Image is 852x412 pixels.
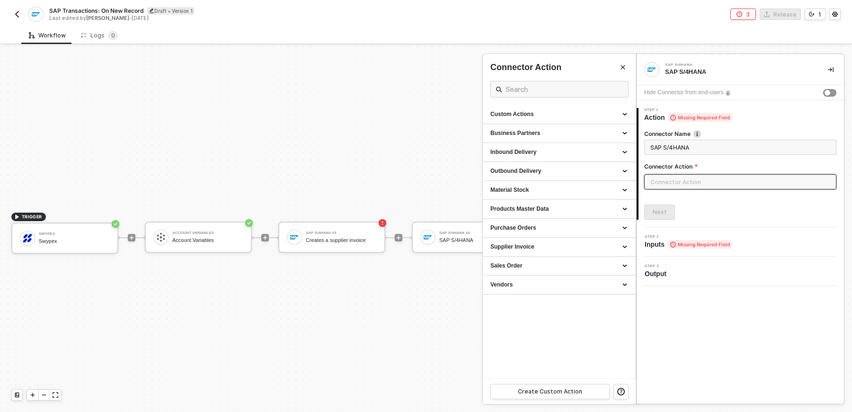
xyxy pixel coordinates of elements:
div: Inbound Delivery [490,148,628,156]
span: icon-play [30,392,35,398]
div: Logs [81,31,118,40]
span: icon-edit [149,8,154,13]
button: 3 [730,9,756,20]
span: Missing Required Field [668,113,732,122]
div: Vendors [490,281,628,289]
label: Connector Name [644,130,836,138]
div: SAP S/4HANA [665,68,813,76]
span: [PERSON_NAME] [86,15,129,21]
input: Connector Action [644,174,836,189]
sup: 0 [108,31,118,40]
div: Outbound Delivery [490,167,628,175]
div: Connector Action [490,62,629,73]
div: Step 1Action Missing Required FieldConnector Nameicon-infoConnector ActionNext [637,108,844,220]
div: Draft • Version 1 [147,7,195,15]
div: Hide Connector from end-users [644,88,723,97]
span: icon-error-page [737,11,742,17]
input: Search [506,83,613,95]
span: icon-versioning [809,11,815,17]
span: icon-minus [41,392,47,398]
div: SAP S/4HANA [665,63,807,67]
img: integration-icon [648,65,656,74]
button: 1 [805,9,825,20]
span: Step 3 [645,264,670,268]
div: Create Custom Action [518,388,582,395]
span: icon-settings [832,11,838,17]
span: icon-expand [53,392,58,398]
span: Step 1 [644,108,732,112]
button: Next [644,205,675,220]
img: icon-info [693,130,701,138]
span: Step 2 [645,235,732,239]
div: Material Stock [490,186,628,194]
button: Close [617,62,629,73]
div: 3 [746,10,750,18]
div: Workflow [29,32,66,39]
span: Action [644,113,732,122]
img: back [13,10,21,18]
span: icon-search [496,86,502,93]
div: Supplier Invoice [490,243,628,251]
span: Inputs [645,240,732,249]
label: Connector Action [644,162,836,170]
button: back [11,9,23,20]
div: Products Master Data [490,205,628,213]
button: Release [760,9,801,20]
div: Custom Actions [490,110,628,118]
img: icon-info [725,90,731,96]
button: Create Custom Action [490,384,610,399]
div: Sales Order [490,262,628,270]
span: Output [645,269,670,278]
div: 1 [818,10,821,18]
div: Last edited by - [DATE] [49,15,425,22]
input: Enter description [650,142,828,152]
span: icon-collapse-right [828,67,834,72]
div: Business Partners [490,129,628,137]
img: integration-icon [32,10,40,18]
span: Missing Required Field [668,240,732,249]
div: Purchase Orders [490,224,628,232]
span: SAP Transactions: On New Record [49,7,143,15]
